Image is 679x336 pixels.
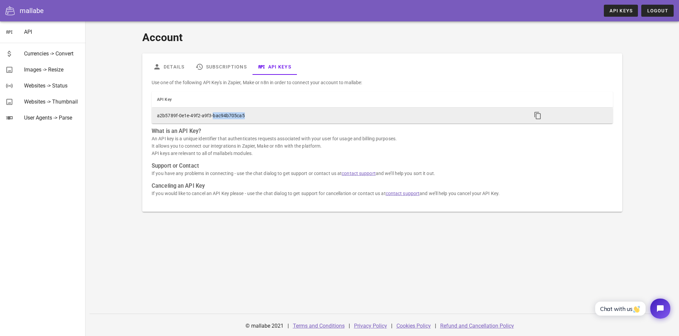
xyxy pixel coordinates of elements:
[24,50,80,57] div: Currencies -> Convert
[288,318,289,334] div: |
[152,108,526,124] td: a2b5789f-0e1e-49f2-a9f3-bac94b705ca5
[440,323,514,329] a: Refund and Cancellation Policy
[435,318,436,334] div: |
[152,162,613,170] h3: Support or Contact
[152,182,613,190] h3: Canceling an API Key
[349,318,350,334] div: |
[157,97,172,102] span: API Key
[252,59,297,75] a: API Keys
[24,29,80,35] div: API
[386,191,420,196] a: contact support
[24,115,80,121] div: User Agents -> Parse
[604,5,638,17] a: API Keys
[152,79,613,86] p: Use one of the following API Key's in Zapier, Make or n8n in order to connect your account to mal...
[241,318,288,334] div: © mallabe 2021
[24,82,80,89] div: Websites -> Status
[152,170,613,177] p: If you have any problems in connecting - use the chat dialog to get support or contact us at and ...
[396,323,431,329] a: Cookies Policy
[391,318,392,334] div: |
[20,6,44,16] div: mallabe
[24,66,80,73] div: Images -> Resize
[641,5,674,17] button: Logout
[24,99,80,105] div: Websites -> Thumbnail
[293,323,345,329] a: Terms and Conditions
[354,323,387,329] a: Privacy Policy
[152,92,526,108] th: API Key: Not sorted. Activate to sort ascending.
[152,135,613,157] p: An API key is a unique identifier that authenticates requests associated with your user for usage...
[148,59,190,75] a: Details
[647,8,668,13] span: Logout
[152,190,613,197] p: If you would like to cancel an API Key please - use the chat dialog to get support for cancellati...
[588,293,676,324] iframe: Tidio Chat
[190,59,252,75] a: Subscriptions
[152,128,613,135] h3: What is an API Key?
[609,8,633,13] span: API Keys
[342,171,376,176] a: contact support
[142,29,622,45] h1: Account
